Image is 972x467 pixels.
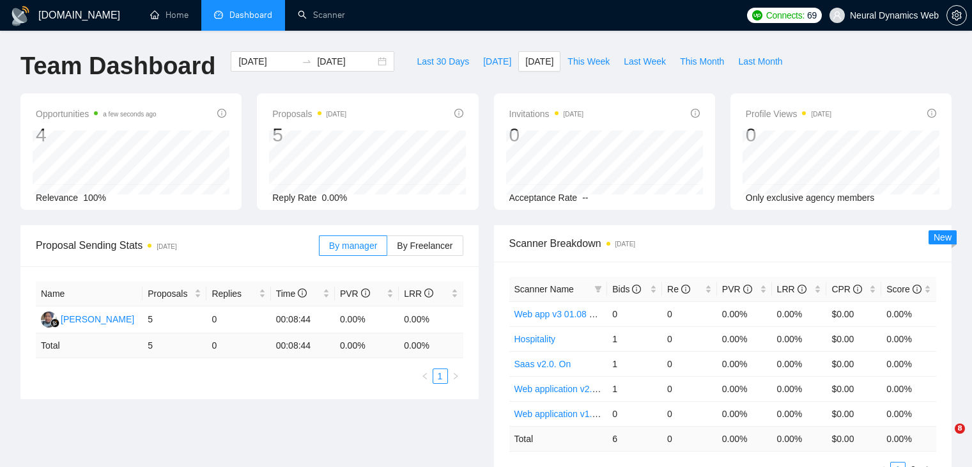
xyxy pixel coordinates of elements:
span: Acceptance Rate [509,193,578,203]
span: Relevance [36,193,78,203]
a: searchScanner [298,10,345,20]
td: $0.00 [826,301,881,326]
span: [DATE] [483,54,511,68]
button: right [448,368,463,384]
td: 0.00% [881,351,936,376]
time: [DATE] [327,111,346,118]
span: LRR [777,284,806,294]
li: Next Page [448,368,463,384]
td: 0.00% [881,376,936,401]
td: 1 [607,351,662,376]
td: 00:08:44 [271,333,335,358]
span: New [934,232,952,242]
span: info-circle [424,289,433,297]
input: End date [317,54,375,68]
button: Last Week [617,51,673,72]
time: [DATE] [811,111,831,118]
td: 1 [607,326,662,351]
td: 0.00 % [717,426,772,451]
span: Time [276,289,307,299]
td: $ 0.00 [826,426,881,451]
a: 1 [433,369,447,383]
span: Re [667,284,690,294]
span: info-circle [217,109,226,118]
span: Profile Views [746,106,831,122]
span: LRR [404,289,433,299]
td: 0 [662,301,717,326]
iframe: Intercom live chat [929,423,959,454]
span: Dashboard [229,10,272,20]
td: $0.00 [826,401,881,426]
td: 0.00 % [772,426,827,451]
span: By manager [329,241,377,251]
td: 0.00% [772,351,827,376]
td: 0.00% [772,376,827,401]
button: [DATE] [476,51,518,72]
span: info-circle [798,285,806,294]
button: Last 30 Days [410,51,476,72]
span: CPR [831,284,861,294]
span: Reply Rate [272,193,316,203]
button: setting [946,5,967,26]
time: [DATE] [564,111,583,118]
div: 5 [272,123,346,147]
a: Web application v2.0. On [514,384,614,394]
td: 0.00% [717,301,772,326]
span: 69 [807,8,817,22]
span: -- [582,193,588,203]
span: left [421,372,429,380]
div: [PERSON_NAME] [61,312,134,326]
td: 0.00% [717,401,772,426]
span: [DATE] [525,54,553,68]
span: Opportunities [36,106,157,122]
td: 0.00 % [881,426,936,451]
span: Last Week [624,54,666,68]
td: 5 [143,306,206,333]
td: 0 [662,351,717,376]
span: info-circle [743,285,752,294]
td: 0.00% [881,326,936,351]
td: 0 [662,376,717,401]
span: 0.00% [322,193,348,203]
button: Last Month [731,51,789,72]
th: Replies [206,281,270,306]
span: 8 [955,423,965,434]
td: 0 [206,306,270,333]
span: Proposal Sending Stats [36,237,319,253]
span: info-circle [691,109,700,118]
td: 1 [607,376,662,401]
td: 0.00% [717,351,772,376]
button: left [417,368,433,384]
span: Proposals [272,106,346,122]
span: info-circle [927,109,936,118]
td: 0 [662,326,717,351]
span: setting [947,10,966,20]
button: [DATE] [518,51,560,72]
td: 0 [206,333,270,358]
span: Last Month [738,54,782,68]
time: [DATE] [157,243,176,250]
a: Web app v3 01.08 boost on 22.08 -[PERSON_NAME] [514,309,728,319]
span: info-circle [454,109,463,118]
span: Bids [612,284,641,294]
th: Proposals [143,281,206,306]
button: This Month [673,51,731,72]
a: AS[PERSON_NAME] [41,313,134,324]
span: user [833,11,842,20]
div: 0 [746,123,831,147]
span: Proposals [148,287,192,301]
td: Total [36,333,143,358]
th: Name [36,281,143,306]
td: 0.00% [881,401,936,426]
span: Connects: [766,8,805,22]
td: 0 [662,401,717,426]
a: Saas v2.0. On [514,359,571,369]
a: homeHome [150,10,189,20]
a: setting [946,10,967,20]
td: 0.00% [717,376,772,401]
span: info-circle [361,289,370,297]
td: 0.00% [881,301,936,326]
button: This Week [560,51,617,72]
div: 0 [509,123,584,147]
td: 0.00% [772,326,827,351]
